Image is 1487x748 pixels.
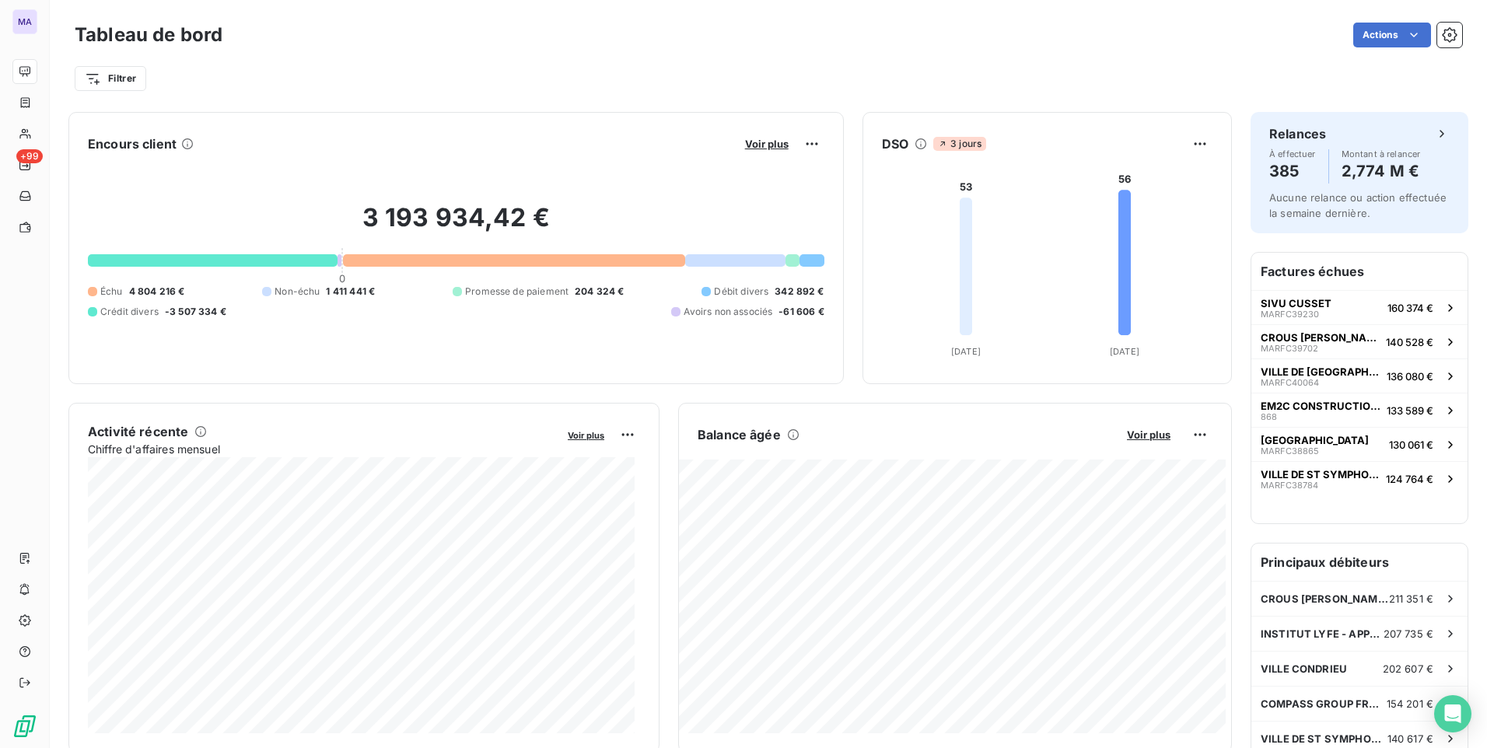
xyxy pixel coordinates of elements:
span: Échu [100,285,123,299]
h6: Balance âgée [698,425,781,444]
span: Promesse de paiement [465,285,569,299]
span: 136 080 € [1387,370,1433,383]
span: +99 [16,149,43,163]
span: Voir plus [568,430,604,441]
span: Non-échu [275,285,320,299]
span: Voir plus [1127,428,1170,441]
span: MARFC38784 [1261,481,1318,490]
span: Aucune relance ou action effectuée la semaine dernière. [1269,191,1447,219]
span: 3 jours [933,137,986,151]
h4: 385 [1269,159,1316,184]
span: VILLE DE ST SYMPHORIEN D'OZON [1261,732,1387,745]
span: 1 411 441 € [326,285,375,299]
span: MARFC40064 [1261,378,1319,387]
span: 130 061 € [1389,439,1433,451]
span: Avoirs non associés [684,305,772,319]
h6: Factures échues [1251,253,1468,290]
span: 154 201 € [1387,697,1433,710]
span: CROUS [PERSON_NAME][GEOGRAPHIC_DATA] [1261,331,1380,344]
span: MARFC39702 [1261,344,1318,353]
h6: DSO [882,135,908,153]
span: CROUS [PERSON_NAME][GEOGRAPHIC_DATA] [1261,592,1389,605]
span: Montant à relancer [1342,149,1421,159]
span: 140 528 € [1386,336,1433,348]
span: Crédit divers [100,305,159,319]
span: 207 735 € [1384,627,1433,640]
h4: 2,774 M € [1342,159,1421,184]
span: 124 764 € [1386,473,1433,485]
button: Voir plus [1122,428,1175,442]
button: CROUS [PERSON_NAME][GEOGRAPHIC_DATA]MARFC39702140 528 € [1251,324,1468,358]
button: Voir plus [740,137,793,151]
button: SIVU CUSSETMARFC39230160 374 € [1251,290,1468,324]
button: VILLE DE [GEOGRAPHIC_DATA]MARFC40064136 080 € [1251,358,1468,393]
span: SIVU CUSSET [1261,297,1331,309]
h3: Tableau de bord [75,21,222,49]
button: Actions [1353,23,1431,47]
span: -61 606 € [778,305,824,319]
button: Voir plus [563,428,609,442]
button: VILLE DE ST SYMPHORIEN D'OZONMARFC38784124 764 € [1251,461,1468,495]
span: VILLE DE ST SYMPHORIEN D'OZON [1261,468,1380,481]
tspan: [DATE] [1110,346,1139,357]
span: VILLE DE [GEOGRAPHIC_DATA] [1261,365,1380,378]
span: EM2C CONSTRUCTION SUD EST [1261,400,1380,412]
img: Logo LeanPay [12,714,37,739]
button: Filtrer [75,66,146,91]
span: 868 [1261,412,1277,421]
button: [GEOGRAPHIC_DATA]MARFC38865130 061 € [1251,427,1468,461]
span: MARFC39230 [1261,309,1319,319]
span: 204 324 € [575,285,624,299]
span: 202 607 € [1383,662,1433,675]
span: Débit divers [714,285,768,299]
h6: Activité récente [88,422,188,441]
span: COMPASS GROUP FRANCE [1261,697,1387,710]
button: EM2C CONSTRUCTION SUD EST868133 589 € [1251,393,1468,427]
div: Open Intercom Messenger [1434,695,1471,732]
span: Chiffre d'affaires mensuel [88,441,557,457]
span: VILLE CONDRIEU [1261,662,1347,675]
span: -3 507 334 € [165,305,226,319]
span: 4 804 216 € [129,285,185,299]
span: [GEOGRAPHIC_DATA] [1261,434,1369,446]
span: 160 374 € [1387,302,1433,314]
span: 342 892 € [775,285,824,299]
h6: Principaux débiteurs [1251,544,1468,581]
span: À effectuer [1269,149,1316,159]
div: MA [12,9,37,34]
span: 0 [339,272,345,285]
span: 133 589 € [1387,404,1433,417]
h6: Relances [1269,124,1326,143]
span: 211 351 € [1389,592,1433,605]
span: 140 617 € [1387,732,1433,745]
span: Voir plus [745,138,789,150]
tspan: [DATE] [951,346,981,357]
h6: Encours client [88,135,177,153]
span: INSTITUT LYFE - APPLICATION [1261,627,1384,640]
h2: 3 193 934,42 € [88,202,824,249]
span: MARFC38865 [1261,446,1319,456]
